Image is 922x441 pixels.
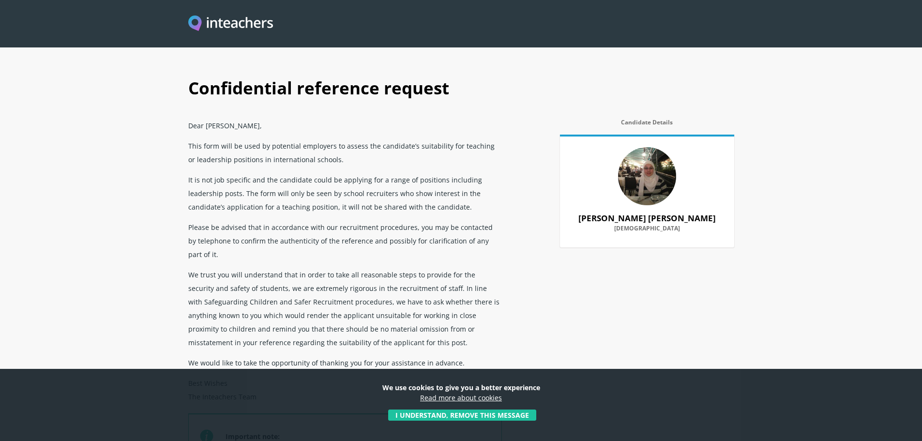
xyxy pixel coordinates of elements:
a: Read more about cookies [420,393,502,402]
label: Candidate Details [560,119,734,132]
p: This form will be used by potential employers to assess the candidate’s suitability for teaching ... [188,136,502,169]
p: Please be advised that in accordance with our recruitment procedures, you may be contacted by tel... [188,217,502,264]
strong: We use cookies to give you a better experience [382,383,540,392]
label: [DEMOGRAPHIC_DATA] [572,225,723,238]
strong: [PERSON_NAME] [PERSON_NAME] [578,213,716,224]
p: Dear [PERSON_NAME], [188,115,502,136]
h1: Confidential reference request [188,68,734,115]
button: I understand, remove this message [388,410,536,421]
p: We would like to take the opportunity of thanking you for your assistance in advance. [188,352,502,373]
a: Visit this site's homepage [188,15,273,32]
img: 22145 [618,147,676,205]
p: We trust you will understand that in order to take all reasonable steps to provide for the securi... [188,264,502,352]
img: Inteachers [188,15,273,32]
p: It is not job specific and the candidate could be applying for a range of positions including lea... [188,169,502,217]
